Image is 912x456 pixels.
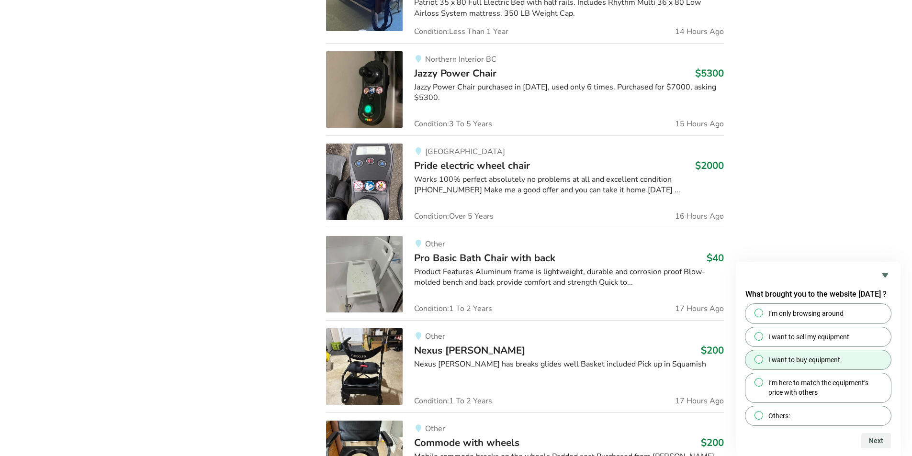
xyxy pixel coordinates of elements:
[414,67,496,80] span: Jazzy Power Chair
[414,397,492,405] span: Condition: 1 To 2 Years
[414,174,724,196] div: Works 100% perfect absolutely no problems at all and excellent condition [PHONE_NUMBER] Make me a...
[326,144,403,220] img: mobility-pride electric wheel chair
[879,269,891,281] button: Hide survey
[695,159,724,172] h3: $2000
[414,159,530,172] span: Pride electric wheel chair
[326,328,403,405] img: mobility-nexus walker
[414,344,525,357] span: Nexus [PERSON_NAME]
[425,239,445,249] span: Other
[745,269,891,448] div: What brought you to the website today ?
[861,433,891,448] button: Next question
[707,252,724,264] h3: $40
[414,82,724,104] div: Jazzy Power Chair purchased in [DATE], used only 6 times. Purchased for $7000, asking $5300.
[414,267,724,289] div: Product Features Aluminum frame is lightweight, durable and corrosion proof Blow-molded bench and...
[414,120,492,128] span: Condition: 3 To 5 Years
[425,146,505,157] span: [GEOGRAPHIC_DATA]
[675,305,724,312] span: 17 Hours Ago
[768,332,849,342] span: I want to sell my equipment
[745,304,891,425] div: What brought you to the website today ?
[701,436,724,449] h3: $200
[768,378,883,398] span: I’m here to match the equipment’s price with others
[675,28,724,35] span: 14 Hours Ago
[701,344,724,356] h3: $200
[768,309,844,318] span: I’m only browsing around
[675,212,724,220] span: 16 Hours Ago
[326,228,724,320] a: bathroom safety-pro basic bath chair with back OtherPro Basic Bath Chair with back$40Product Feat...
[675,120,724,128] span: 15 Hours Ago
[768,355,840,365] span: I want to buy equipment
[768,411,790,421] span: Others:
[414,28,508,35] span: Condition: Less Than 1 Year
[326,43,724,135] a: mobility-jazzy power chair Northern Interior BCJazzy Power Chair$5300Jazzy Power Chair purchased ...
[326,236,403,312] img: bathroom safety-pro basic bath chair with back
[326,320,724,412] a: mobility-nexus walker OtherNexus [PERSON_NAME]$200Nexus [PERSON_NAME] has breaks glides well Bask...
[414,436,519,449] span: Commode with wheels
[695,67,724,79] h3: $5300
[425,423,445,434] span: Other
[745,289,891,300] h2: What brought you to the website today ?
[326,51,403,128] img: mobility-jazzy power chair
[425,54,496,65] span: Northern Interior BC
[414,359,724,370] div: Nexus [PERSON_NAME] has breaks glides well Basket included Pick up in Squamish
[414,251,555,265] span: Pro Basic Bath Chair with back
[425,331,445,342] span: Other
[414,305,492,312] span: Condition: 1 To 2 Years
[414,212,494,220] span: Condition: Over 5 Years
[675,397,724,405] span: 17 Hours Ago
[326,135,724,228] a: mobility-pride electric wheel chair [GEOGRAPHIC_DATA]Pride electric wheel chair$2000Works 100% pe...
